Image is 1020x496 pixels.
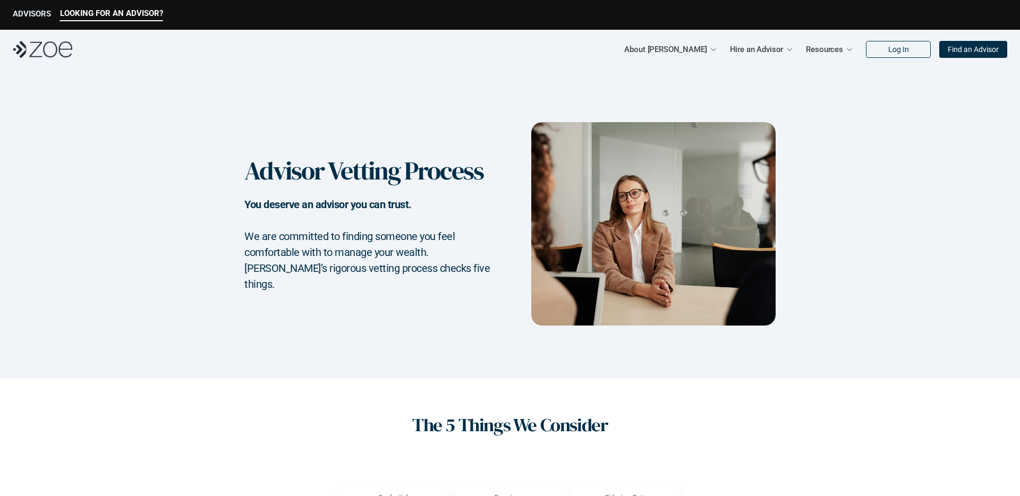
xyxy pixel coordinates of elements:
a: Log In [866,41,931,58]
p: Resources [806,41,843,57]
a: Find an Advisor [939,41,1007,58]
p: Hire an Advisor [730,41,784,57]
p: About [PERSON_NAME] [624,41,707,57]
h2: We are committed to finding someone you feel comfortable with to manage your wealth. [PERSON_NAME... [244,228,490,292]
h1: The 5 Things We Consider [412,415,607,435]
p: ADVISORS [13,9,51,19]
p: LOOKING FOR AN ADVISOR? [60,8,163,18]
p: Find an Advisor [948,45,999,54]
a: ADVISORS [13,9,51,21]
p: Log In [888,45,909,54]
h2: You deserve an advisor you can trust. [244,196,490,228]
h1: Advisor Vetting Process [244,156,488,186]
